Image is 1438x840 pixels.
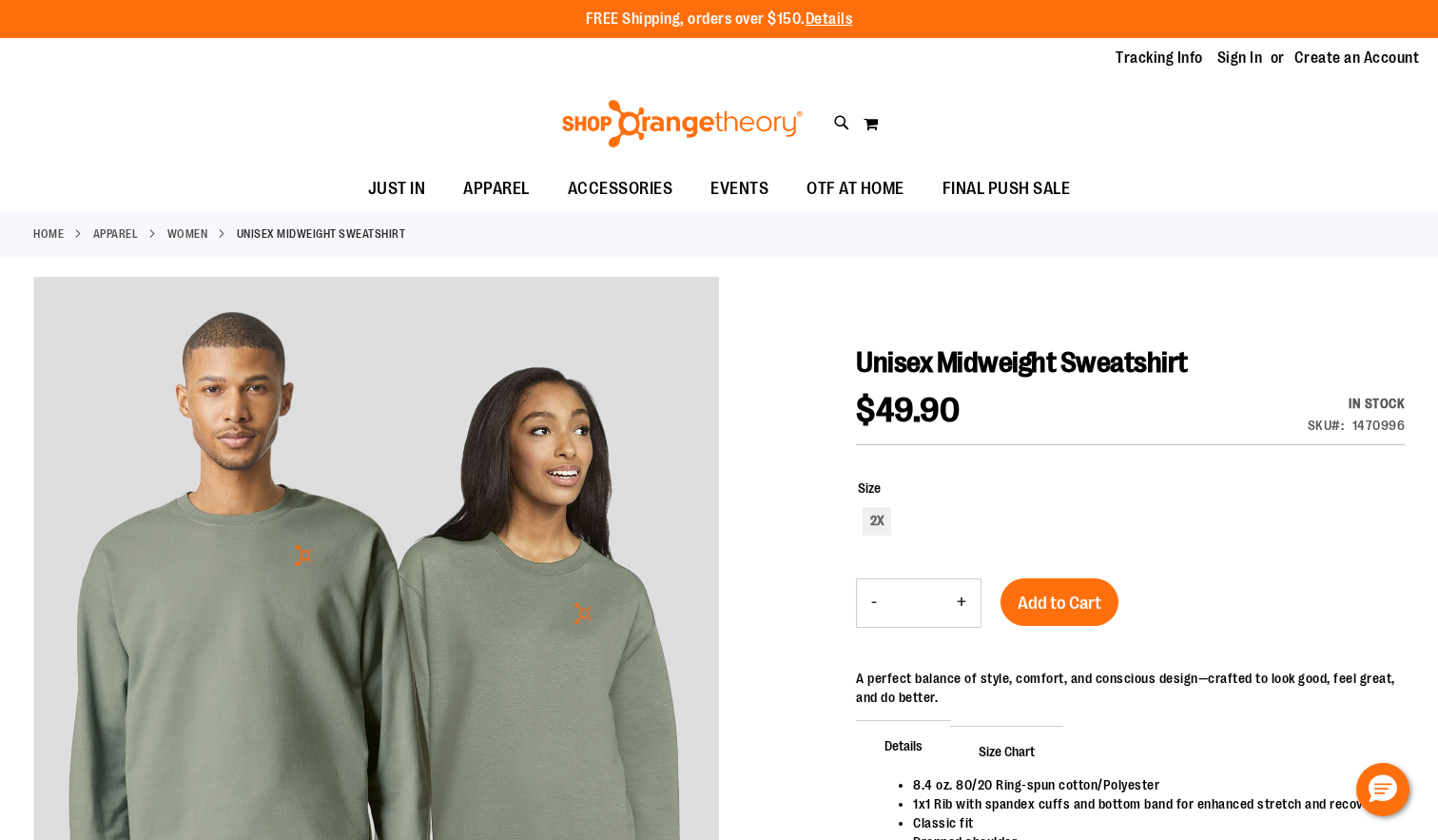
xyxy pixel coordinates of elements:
a: Create an Account [1294,48,1420,68]
a: APPAREL [444,167,549,210]
span: JUST IN [368,167,426,210]
span: ACCESSORIES [568,167,673,210]
div: 2X [863,507,891,536]
span: Size Chart [950,726,1063,775]
a: APPAREL [93,225,139,243]
div: A perfect balance of style, comfort, and conscious design—crafted to look good, feel great, and d... [856,669,1405,707]
a: ACCESSORIES [549,167,692,211]
span: OTF AT HOME [806,167,904,210]
li: 8.4 oz. 80/20 Ring-spun cotton/Polyester [913,775,1386,794]
strong: Unisex Midweight Sweatshirt [237,225,406,243]
input: Product quantity [891,580,942,626]
div: Availability [1308,394,1406,413]
div: 1470996 [1352,416,1406,435]
img: Shop Orangetheory [559,100,806,147]
a: FINAL PUSH SALE [923,167,1090,211]
a: WOMEN [167,225,208,243]
a: Sign In [1217,48,1263,68]
strong: SKU [1308,418,1345,433]
button: Add to Cart [1001,578,1118,626]
span: Add to Cart [1018,593,1101,614]
span: Unisex Midweight Sweatshirt [856,346,1188,379]
span: EVENTS [710,167,768,210]
span: Details [856,720,951,770]
a: Home [33,225,64,243]
a: OTF AT HOME [787,167,923,211]
p: FREE Shipping, orders over $150. [586,9,853,30]
a: JUST IN [349,167,445,211]
a: Details [806,10,853,28]
span: FINAL PUSH SALE [942,167,1071,210]
li: Classic fit [913,813,1386,832]
button: Decrease product quantity [857,579,891,627]
button: Increase product quantity [942,579,981,627]
div: In stock [1308,394,1406,413]
a: EVENTS [691,167,787,211]
li: 1x1 Rib with spandex cuffs and bottom band for enhanced stretch and recovery [913,794,1386,813]
a: Tracking Info [1116,48,1203,68]
span: $49.90 [856,391,960,430]
button: Hello, have a question? Let’s chat. [1356,763,1409,816]
span: Size [858,480,881,496]
span: APPAREL [463,167,530,210]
